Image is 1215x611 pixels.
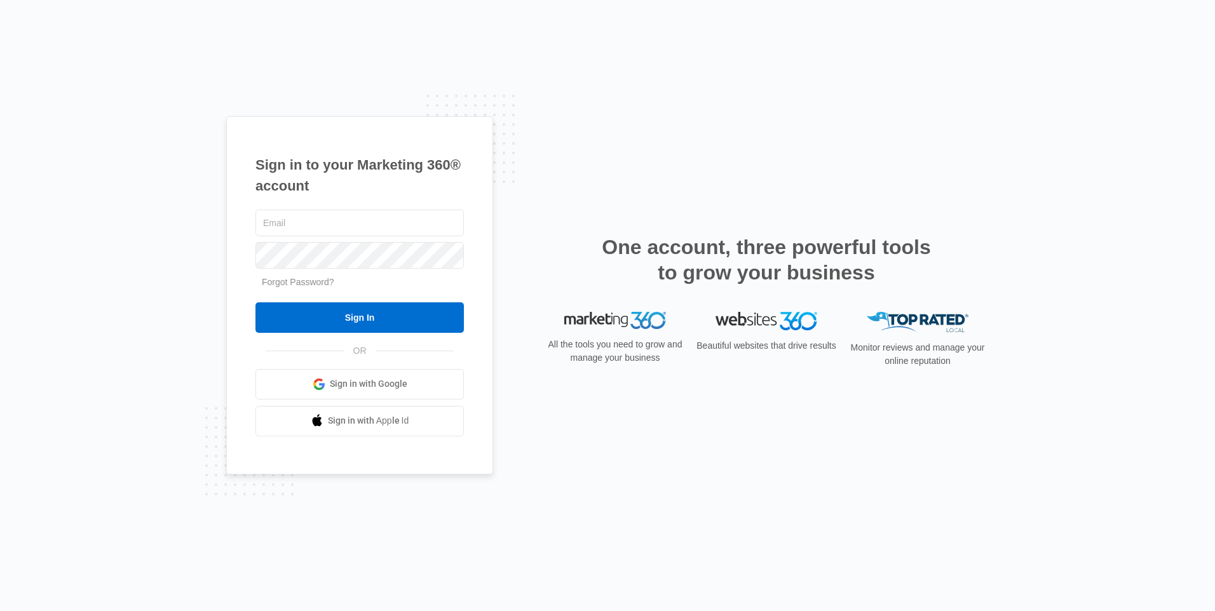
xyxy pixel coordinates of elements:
[598,234,935,285] h2: One account, three powerful tools to grow your business
[330,377,407,391] span: Sign in with Google
[262,277,334,287] a: Forgot Password?
[255,369,464,399] a: Sign in with Google
[255,154,464,196] h1: Sign in to your Marketing 360® account
[564,312,666,330] img: Marketing 360
[255,302,464,333] input: Sign In
[344,344,376,358] span: OR
[255,406,464,436] a: Sign in with Apple Id
[695,339,838,352] p: Beautiful websites that drive results
[255,210,464,236] input: Email
[867,312,968,333] img: Top Rated Local
[544,338,686,365] p: All the tools you need to grow and manage your business
[328,414,409,427] span: Sign in with Apple Id
[846,341,989,368] p: Monitor reviews and manage your online reputation
[716,312,817,330] img: Websites 360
